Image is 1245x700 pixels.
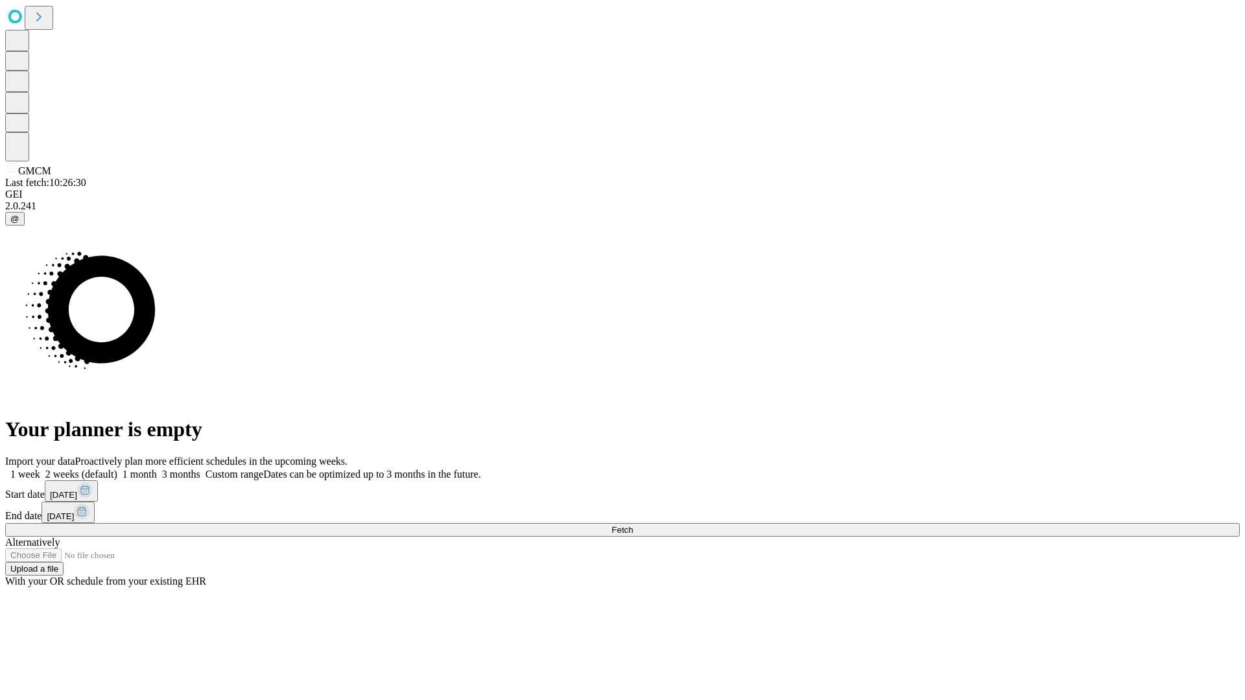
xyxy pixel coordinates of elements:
[263,469,480,480] span: Dates can be optimized up to 3 months in the future.
[18,165,51,176] span: GMCM
[5,480,1240,502] div: Start date
[5,417,1240,441] h1: Your planner is empty
[5,562,64,576] button: Upload a file
[45,480,98,502] button: [DATE]
[206,469,263,480] span: Custom range
[5,212,25,226] button: @
[5,576,206,587] span: With your OR schedule from your existing EHR
[5,189,1240,200] div: GEI
[5,537,60,548] span: Alternatively
[45,469,117,480] span: 2 weeks (default)
[10,214,19,224] span: @
[5,177,86,188] span: Last fetch: 10:26:30
[611,525,633,535] span: Fetch
[162,469,200,480] span: 3 months
[10,469,40,480] span: 1 week
[41,502,95,523] button: [DATE]
[5,200,1240,212] div: 2.0.241
[5,456,75,467] span: Import your data
[5,523,1240,537] button: Fetch
[123,469,157,480] span: 1 month
[75,456,348,467] span: Proactively plan more efficient schedules in the upcoming weeks.
[47,511,74,521] span: [DATE]
[5,502,1240,523] div: End date
[50,490,77,500] span: [DATE]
